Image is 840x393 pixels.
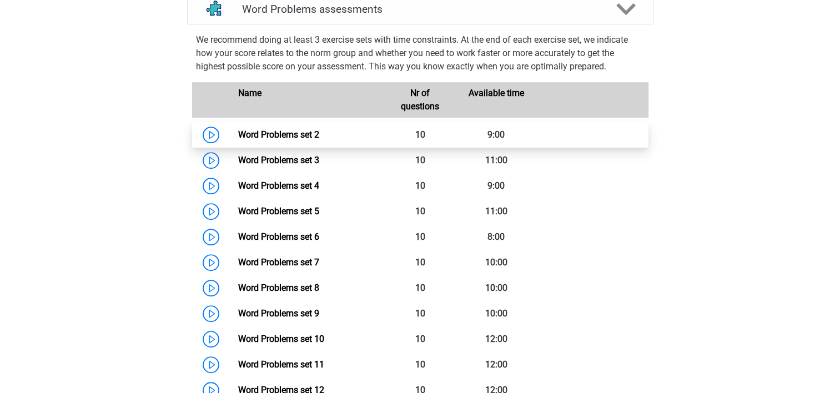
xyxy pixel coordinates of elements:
[238,206,319,216] a: Word Problems set 5
[238,257,319,268] a: Word Problems set 7
[238,129,319,140] a: Word Problems set 2
[242,3,598,16] h4: Word Problems assessments
[238,283,319,293] a: Word Problems set 8
[238,359,324,370] a: Word Problems set 11
[238,155,319,165] a: Word Problems set 3
[196,33,645,73] p: We recommend doing at least 3 exercise sets with time constraints. At the end of each exercise se...
[382,87,458,113] div: Nr of questions
[230,87,382,113] div: Name
[458,87,534,113] div: Available time
[238,308,319,319] a: Word Problems set 9
[238,180,319,191] a: Word Problems set 4
[238,231,319,242] a: Word Problems set 6
[238,334,324,344] a: Word Problems set 10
